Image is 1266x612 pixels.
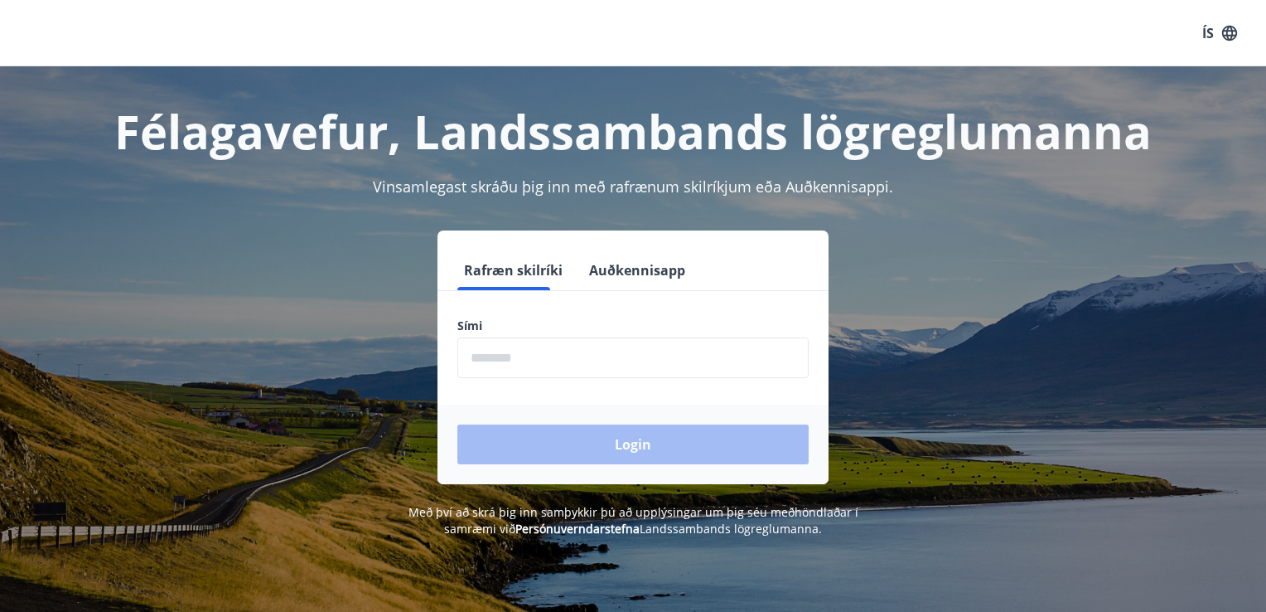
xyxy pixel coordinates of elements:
label: Sími [457,318,809,334]
button: Rafræn skilríki [457,250,569,290]
span: Með því að skrá þig inn samþykkir þú að upplýsingar um þig séu meðhöndlaðar í samræmi við Landssa... [408,504,858,537]
h1: Félagavefur, Landssambands lögreglumanna [56,100,1210,163]
button: ÍS [1193,18,1246,48]
a: Persónuverndarstefna [515,521,640,537]
button: Auðkennisapp [582,250,692,290]
span: Vinsamlegast skráðu þig inn með rafrænum skilríkjum eða Auðkennisappi. [373,177,893,197]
